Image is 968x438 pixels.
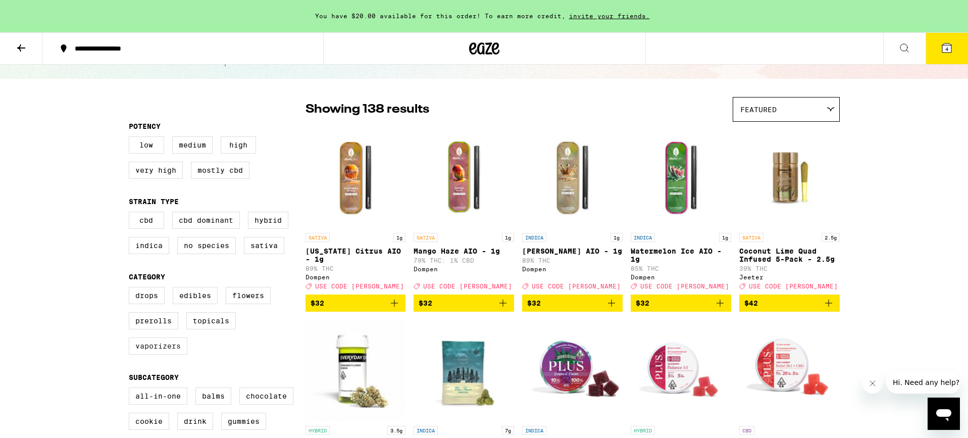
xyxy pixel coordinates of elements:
iframe: Close message [862,373,883,394]
div: Dompen [631,274,731,280]
p: INDICA [522,233,546,242]
div: Dompen [305,274,406,280]
label: Topicals [186,312,236,329]
label: Mostly CBD [191,162,249,179]
a: Open page for Coconut Lime Quad Infused 5-Pack - 2.5g from Jeeter [739,127,840,295]
p: Showing 138 results [305,101,429,118]
p: INDICA [414,426,438,435]
p: Watermelon Ice AIO - 1g [631,247,731,263]
p: 89% THC [522,257,623,264]
p: INDICA [631,233,655,242]
p: 1g [393,233,405,242]
img: PLUS - Grapes n' Cream Solventless Gummies [522,320,623,421]
p: SATIVA [414,233,438,242]
label: Indica [129,237,169,254]
img: PLUS - Raspberry BALANCE 1:1 Gummies [631,320,731,421]
label: High [221,136,256,154]
label: Gummies [221,413,266,430]
label: No Species [177,237,236,254]
legend: Subcategory [129,373,179,381]
img: Dompen - Mango Haze AIO - 1g [414,127,514,228]
p: 1g [502,233,514,242]
label: Drops [129,287,165,304]
p: [US_STATE] Citrus AIO - 1g [305,247,406,263]
span: 4 [945,46,948,52]
span: USE CODE [PERSON_NAME] [749,283,838,289]
a: Open page for Watermelon Ice AIO - 1g from Dompen [631,127,731,295]
span: invite your friends. [566,13,653,19]
label: All-In-One [129,387,187,405]
button: 4 [926,33,968,64]
p: SATIVA [739,233,763,242]
span: You have $20.00 available for this order! To earn more credit, [315,13,566,19]
label: CBD Dominant [172,212,240,229]
iframe: Button to launch messaging window [928,398,960,430]
label: Sativa [244,237,284,254]
label: Prerolls [129,312,178,329]
span: $32 [419,299,432,307]
p: HYBRID [305,426,330,435]
div: Jeeter [739,274,840,280]
label: Low [129,136,164,154]
p: 85% THC [631,265,731,272]
p: CBD [739,426,754,435]
legend: Strain Type [129,198,179,206]
span: USE CODE [PERSON_NAME] [315,283,404,289]
div: Dompen [522,266,623,272]
p: 1g [610,233,623,242]
label: Vaporizers [129,337,187,355]
button: Add to bag [739,295,840,312]
p: 2.5g [822,233,840,242]
label: CBD [129,212,164,229]
button: Add to bag [631,295,731,312]
p: 79% THC: 1% CBD [414,257,514,264]
img: Everyday - Lemonberry Gelato Smalls - 3.5g [305,320,406,421]
span: USE CODE [PERSON_NAME] [532,283,621,289]
img: PLUS - Tart Cherry Relief 20:5:1 Gummies [739,320,840,421]
label: Balms [195,387,231,405]
span: $42 [744,299,758,307]
img: Jeeter - Coconut Lime Quad Infused 5-Pack - 2.5g [739,127,840,228]
img: Humboldt Farms - GMOz Minis - 7g [414,320,514,421]
iframe: Message from company [887,371,960,394]
p: 7g [502,426,514,435]
label: Hybrid [248,212,288,229]
span: $32 [311,299,324,307]
a: Open page for King Louis XIII AIO - 1g from Dompen [522,127,623,295]
span: Featured [740,106,777,114]
p: HYBRID [631,426,655,435]
p: 89% THC [305,265,406,272]
button: Add to bag [414,295,514,312]
button: Add to bag [522,295,623,312]
legend: Category [129,273,165,281]
p: 1g [719,233,731,242]
a: Open page for Mango Haze AIO - 1g from Dompen [414,127,514,295]
span: USE CODE [PERSON_NAME] [640,283,729,289]
label: Cookie [129,413,169,430]
label: Edibles [173,287,218,304]
label: Medium [172,136,213,154]
legend: Potency [129,122,161,130]
img: Dompen - Watermelon Ice AIO - 1g [631,127,731,228]
div: Dompen [414,266,514,272]
img: Dompen - King Louis XIII AIO - 1g [522,127,623,228]
span: $32 [636,299,649,307]
a: Open page for California Citrus AIO - 1g from Dompen [305,127,406,295]
p: SATIVA [305,233,330,242]
label: Flowers [226,287,271,304]
button: Add to bag [305,295,406,312]
label: Very High [129,162,183,179]
span: $32 [527,299,541,307]
label: Drink [177,413,213,430]
p: Coconut Lime Quad Infused 5-Pack - 2.5g [739,247,840,263]
p: 3.5g [387,426,405,435]
img: Dompen - California Citrus AIO - 1g [305,127,406,228]
p: 39% THC [739,265,840,272]
p: INDICA [522,426,546,435]
label: Chocolate [239,387,293,405]
span: USE CODE [PERSON_NAME] [423,283,512,289]
p: Mango Haze AIO - 1g [414,247,514,255]
p: [PERSON_NAME] AIO - 1g [522,247,623,255]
